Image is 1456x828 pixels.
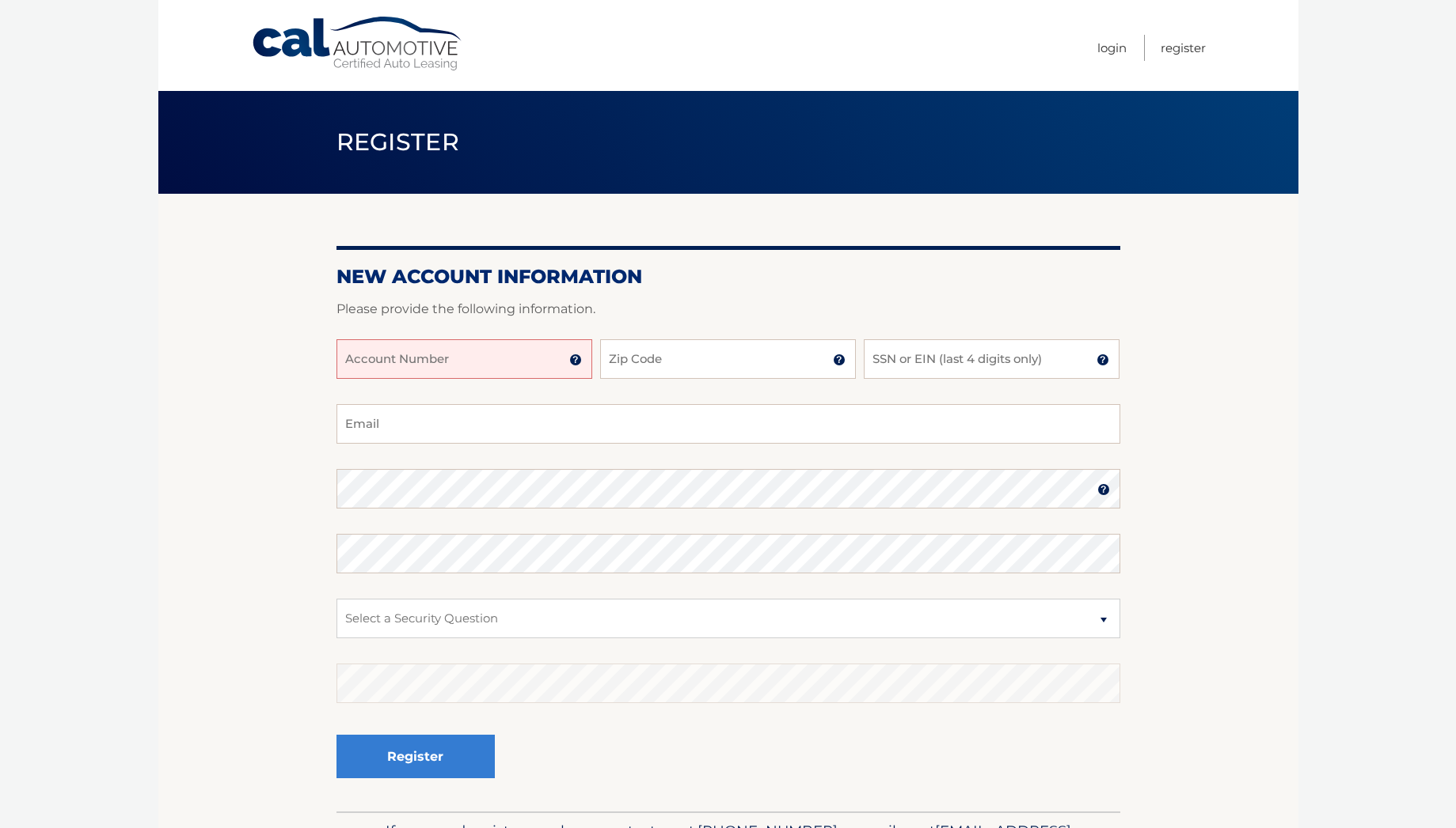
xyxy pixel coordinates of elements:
a: Register [1161,35,1206,61]
h2: New Account Information [336,265,1120,289]
img: tooltip.svg [833,354,846,366]
img: tooltip.svg [569,354,582,366]
input: Zip Code [600,339,856,379]
p: Please provide the following information. [336,298,1120,320]
input: SSN or EIN (last 4 digits only) [864,339,1120,379]
a: Login [1097,35,1127,61]
img: tooltip.svg [1097,483,1110,496]
input: Account Number [336,339,592,379]
img: tooltip.svg [1097,354,1109,366]
input: Email [336,404,1120,444]
a: Cal Automotive [251,16,465,72]
span: Register [336,127,460,157]
button: Register [336,735,495,778]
